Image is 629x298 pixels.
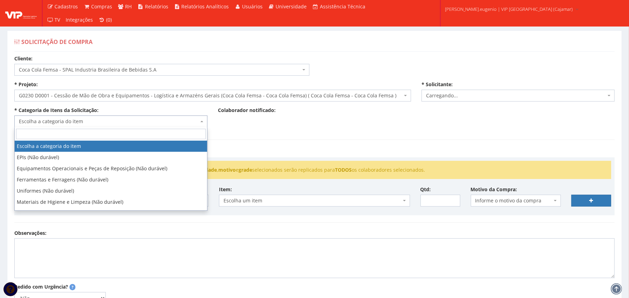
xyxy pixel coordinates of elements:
span: Escolha um item [219,195,410,207]
label: * Categoria de Itens da Solicitação: [14,107,98,114]
li: Materiais de Higiene e Limpeza (Não durável) [15,196,207,208]
span: Universidade [276,3,307,10]
span: G0230 D0001 - Cessão de Mão de Obra e Equipamentos - Logística e Armazéns Gerais (Coca Cola Femsa... [19,92,402,99]
span: Usuários [242,3,263,10]
label: Colaborador notificado: [218,107,276,114]
li: Uniformes (Não durável) [15,185,207,196]
span: [PERSON_NAME].eugenio | VIP [GEOGRAPHIC_DATA] (Cajamar) [445,6,573,13]
label: Cliente: [14,55,32,62]
label: Observações: [14,230,46,237]
span: Cadastros [55,3,78,10]
span: Escolha um item [224,197,401,204]
strong: TODOS [335,166,352,173]
span: G0230 D0001 - Cessão de Mão de Obra e Equipamentos - Logística e Armazéns Gerais (Coca Cola Femsa... [14,90,411,102]
label: Item: [219,186,232,193]
strong: motivo [218,166,236,173]
span: RH [125,3,132,10]
strong: grade [239,166,252,173]
span: Integrações [66,16,93,23]
span: Informe o motivo da compra [475,197,552,204]
a: Integrações [63,13,96,27]
span: Assistência Técnica [320,3,365,10]
span: TV [55,16,60,23]
li: Materiais Elétricos e Hidraulicos (Não durável) [15,208,207,219]
label: Pedido com Urgência? [14,283,68,290]
span: Relatórios Analíticos [182,3,229,10]
strong: ? [72,284,73,290]
a: (0) [96,13,115,27]
span: Carregando... [422,90,615,102]
span: (0) [106,16,112,23]
img: logo [5,8,37,18]
li: EPIs (Não durável) [15,152,207,163]
label: * Projeto: [14,81,38,88]
li: Escolha a categoria do item [15,141,207,152]
span: Solicitação de Compra [21,38,93,46]
span: Informe o motivo da compra [471,195,561,207]
li: Ao selecionar mais de 1 colaborador ao mesmo tempo, , , e selecionados serão replicados para os c... [23,166,606,173]
a: TV [44,13,63,27]
label: Qtd: [420,186,431,193]
li: Equipamentos Operacionais e Peças de Reposição (Não durável) [15,163,207,174]
span: Carregando... [426,92,606,99]
span: Coca Cola Femsa - SPAL Industria Brasileira de Bebidas S.A [19,66,301,73]
span: Compras [91,3,112,10]
label: * Solicitante: [422,81,453,88]
li: Ferramentas e Ferragens (Não durável) [15,174,207,185]
span: Relatórios [145,3,168,10]
span: Escolha a categoria do item [19,118,199,125]
span: Coca Cola Femsa - SPAL Industria Brasileira de Bebidas S.A [14,64,309,76]
label: Motivo da Compra: [471,186,517,193]
span: Pedidos marcados como urgentes serão destacados com uma tarja vermelha e terão seu motivo de urgê... [70,284,75,290]
span: Escolha a categoria do item [14,116,207,127]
